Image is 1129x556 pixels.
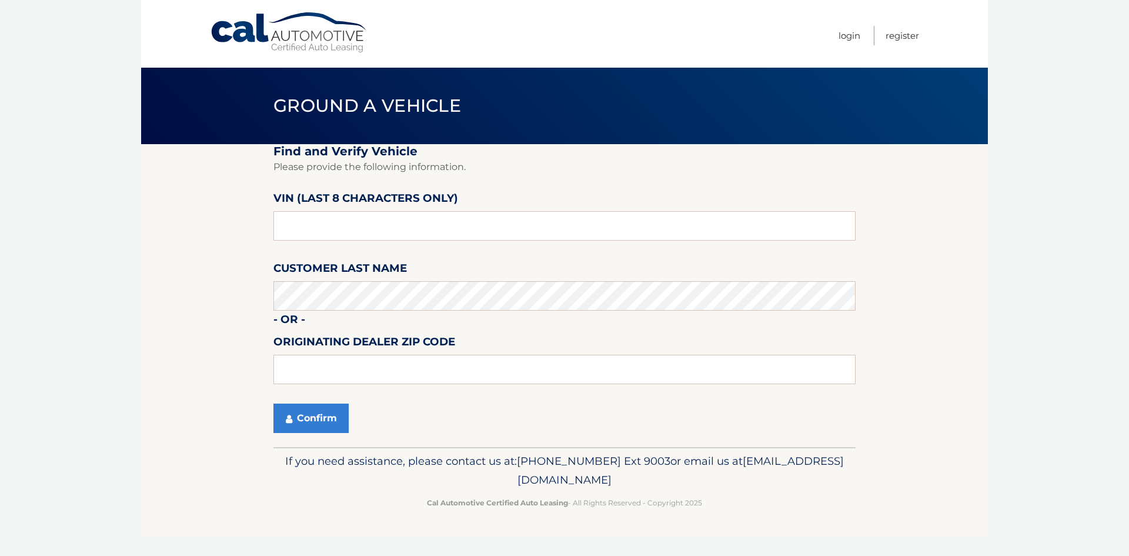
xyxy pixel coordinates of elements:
label: - or - [273,311,305,332]
label: VIN (last 8 characters only) [273,189,458,211]
a: Register [886,26,919,45]
span: Ground a Vehicle [273,95,461,116]
p: - All Rights Reserved - Copyright 2025 [281,497,848,509]
p: If you need assistance, please contact us at: or email us at [281,452,848,490]
p: Please provide the following information. [273,159,856,175]
label: Customer Last Name [273,259,407,281]
span: [PHONE_NUMBER] Ext 9003 [517,454,670,468]
h2: Find and Verify Vehicle [273,144,856,159]
a: Login [839,26,860,45]
label: Originating Dealer Zip Code [273,333,455,355]
button: Confirm [273,404,349,433]
strong: Cal Automotive Certified Auto Leasing [427,498,568,507]
a: Cal Automotive [210,12,369,54]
